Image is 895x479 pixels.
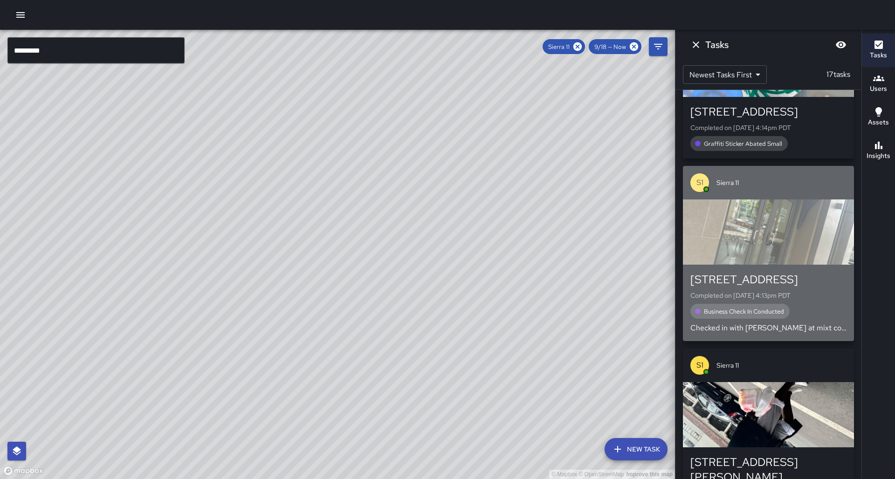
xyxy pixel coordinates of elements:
p: S1 [696,360,703,371]
div: [STREET_ADDRESS] [690,272,847,287]
span: Sierra 11 [716,361,847,370]
h6: Users [870,84,887,94]
button: Users [862,67,895,101]
div: 9/18 — Now [589,39,641,54]
p: 17 tasks [823,69,854,80]
button: Dismiss [687,35,705,54]
button: Tasks [862,34,895,67]
button: S1Sierra 11[STREET_ADDRESS]Completed on [DATE] 4:13pm PDTBusiness Check In ConductedChecked in wi... [683,166,854,341]
div: [STREET_ADDRESS] [690,104,847,119]
p: S1 [696,177,703,188]
h6: Tasks [870,50,887,61]
button: New Task [605,438,668,460]
button: Insights [862,134,895,168]
span: 9/18 — Now [589,43,632,51]
p: Checked in with [PERSON_NAME] at mixt code 4 [690,322,847,334]
span: Sierra 11 [543,43,575,51]
div: Newest Tasks First [683,65,767,84]
div: Sierra 11 [543,39,585,54]
span: Business Check In Conducted [698,308,790,315]
span: Sierra 11 [716,178,847,187]
p: Completed on [DATE] 4:13pm PDT [690,291,847,300]
span: Graffiti Sticker Abated Small [698,140,788,148]
button: Blur [832,35,850,54]
button: Filters [649,37,668,56]
h6: Tasks [705,37,729,52]
h6: Insights [867,151,890,161]
p: Completed on [DATE] 4:14pm PDT [690,123,847,132]
h6: Assets [868,117,889,128]
button: Assets [862,101,895,134]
